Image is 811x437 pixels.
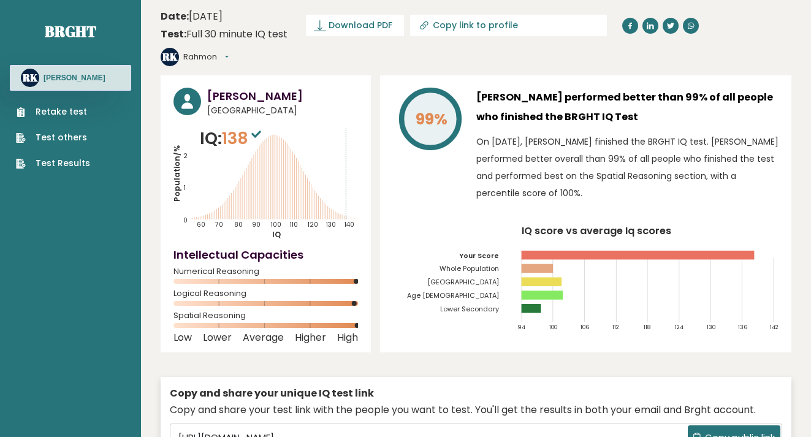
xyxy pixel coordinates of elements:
tspan: 100 [271,220,281,229]
span: Average [243,335,284,340]
button: Rahmon [183,51,229,63]
span: Higher [295,335,326,340]
tspan: 94 [518,323,526,331]
span: Lower [203,335,232,340]
h3: [PERSON_NAME] [207,88,358,104]
span: Spatial Reasoning [173,313,358,318]
time: [DATE] [161,9,223,24]
tspan: 136 [738,323,747,331]
span: Logical Reasoning [173,291,358,296]
h4: Intellectual Capacities [173,246,358,263]
a: Retake test [16,105,90,118]
span: Numerical Reasoning [173,269,358,274]
text: RK [162,50,178,64]
span: 138 [222,127,264,150]
tspan: [GEOGRAPHIC_DATA] [427,278,499,287]
b: Date: [161,9,189,23]
tspan: 2 [183,151,188,161]
span: High [337,335,358,340]
tspan: Lower Secondary [440,305,499,314]
tspan: 118 [644,323,650,331]
tspan: 100 [549,323,557,331]
tspan: 110 [290,220,298,229]
a: Test others [16,131,90,144]
div: Copy and share your test link with the people you want to test. You'll get the results in both yo... [170,403,782,417]
span: Download PDF [329,19,392,32]
b: Test: [161,27,186,41]
h3: [PERSON_NAME] [44,73,105,83]
tspan: 60 [197,220,205,229]
tspan: 142 [770,323,779,331]
text: RK [22,70,38,85]
a: Download PDF [306,15,404,36]
tspan: 130 [326,220,336,229]
tspan: IQ score vs average Iq scores [522,224,672,238]
tspan: Your Score [459,251,499,260]
span: [GEOGRAPHIC_DATA] [207,104,358,117]
tspan: 112 [612,323,619,331]
tspan: 99% [416,108,447,130]
tspan: 70 [215,220,223,229]
tspan: IQ [272,229,281,240]
span: Low [173,335,192,340]
tspan: 120 [308,220,318,229]
div: Copy and share your unique IQ test link [170,386,782,401]
a: Brght [45,21,96,41]
p: IQ: [200,126,264,151]
tspan: 1 [184,183,186,192]
tspan: 0 [183,216,188,225]
tspan: Age [DEMOGRAPHIC_DATA] [407,291,499,300]
a: Test Results [16,157,90,170]
tspan: Population/% [172,145,182,202]
p: On [DATE], [PERSON_NAME] finished the BRGHT IQ test. [PERSON_NAME] performed better overall than ... [476,133,779,202]
tspan: 140 [345,220,354,229]
tspan: 130 [707,323,715,331]
div: Full 30 minute IQ test [161,27,287,42]
tspan: 80 [234,220,243,229]
tspan: 124 [676,323,684,331]
tspan: Whole Population [440,265,499,274]
h3: [PERSON_NAME] performed better than 99% of all people who finished the BRGHT IQ Test [476,88,779,127]
tspan: 90 [252,220,261,229]
tspan: 106 [581,323,589,331]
